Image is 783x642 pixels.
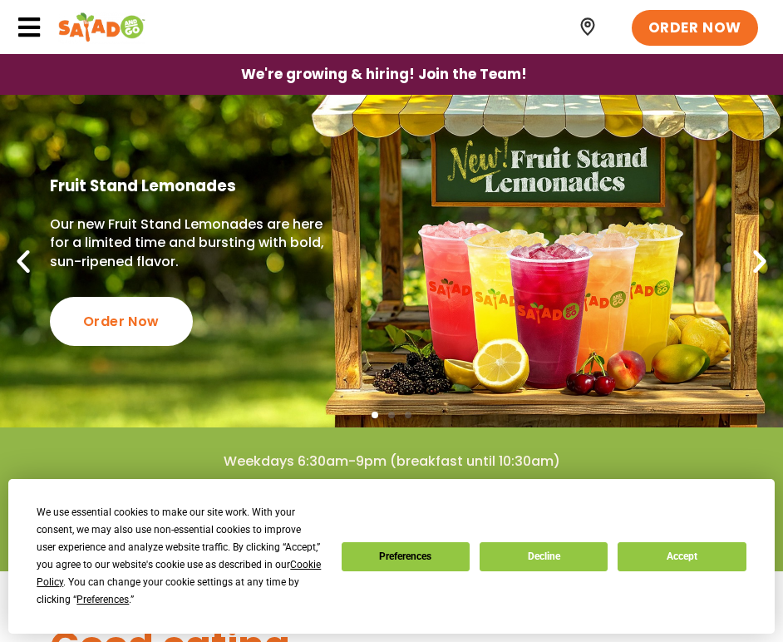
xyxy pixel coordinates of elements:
[745,246,775,276] div: Next slide
[342,542,470,571] button: Preferences
[58,11,145,44] img: Header logo
[618,542,746,571] button: Accept
[50,215,343,271] p: Our new Fruit Stand Lemonades are here for a limited time and bursting with bold, sun-ripened fla...
[648,18,741,38] span: ORDER NOW
[632,10,758,47] a: ORDER NOW
[50,297,193,346] div: Order Now
[405,412,411,418] span: Go to slide 3
[216,55,552,94] a: We're growing & hiring! Join the Team!
[372,412,378,418] span: Go to slide 1
[8,479,775,634] div: Cookie Consent Prompt
[33,452,750,471] h4: Weekdays 6:30am-9pm (breakfast until 10:30am)
[480,542,608,571] button: Decline
[241,67,527,81] span: We're growing & hiring! Join the Team!
[388,412,395,418] span: Go to slide 2
[8,246,38,276] div: Previous slide
[76,594,129,605] span: Preferences
[50,176,343,196] h2: Fruit Stand Lemonades
[37,504,321,609] div: We use essential cookies to make our site work. With your consent, we may also use non-essential ...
